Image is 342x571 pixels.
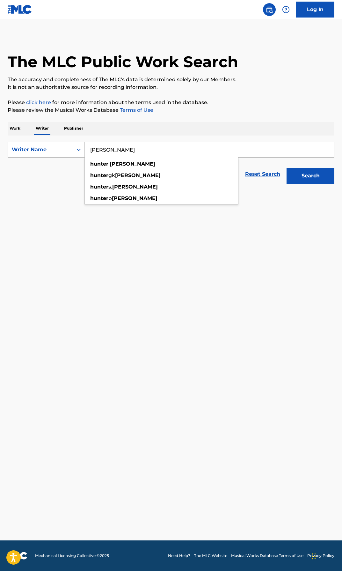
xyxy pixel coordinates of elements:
[242,167,283,181] a: Reset Search
[112,184,158,190] strong: [PERSON_NAME]
[8,552,27,560] img: logo
[90,195,108,201] strong: hunter
[112,195,157,201] strong: [PERSON_NAME]
[8,122,22,135] p: Work
[90,184,108,190] strong: hunter
[110,161,155,167] strong: [PERSON_NAME]
[108,195,112,201] span: p
[231,553,303,559] a: Musical Works Database Terms of Use
[194,553,227,559] a: The MLC Website
[12,146,69,153] div: Writer Name
[90,161,108,167] strong: hunter
[8,76,334,83] p: The accuracy and completeness of The MLC's data is determined solely by our Members.
[312,547,316,566] div: Drag
[8,106,334,114] p: Please review the Musical Works Database
[266,6,273,13] img: search
[115,172,161,178] strong: [PERSON_NAME]
[287,168,334,184] button: Search
[119,107,153,113] a: Terms of Use
[8,142,334,187] form: Search Form
[8,52,238,71] h1: The MLC Public Work Search
[108,172,115,178] span: gk
[34,122,51,135] p: Writer
[307,553,334,559] a: Privacy Policy
[8,5,32,14] img: MLC Logo
[108,184,112,190] span: s.
[310,540,342,571] iframe: Chat Widget
[263,3,276,16] a: Public Search
[26,99,51,105] a: click here
[296,2,334,18] a: Log In
[8,83,334,91] p: It is not an authoritative source for recording information.
[35,553,109,559] span: Mechanical Licensing Collective © 2025
[280,3,292,16] div: Help
[62,122,85,135] p: Publisher
[90,172,108,178] strong: hunter
[282,6,290,13] img: help
[168,553,190,559] a: Need Help?
[8,99,334,106] p: Please for more information about the terms used in the database.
